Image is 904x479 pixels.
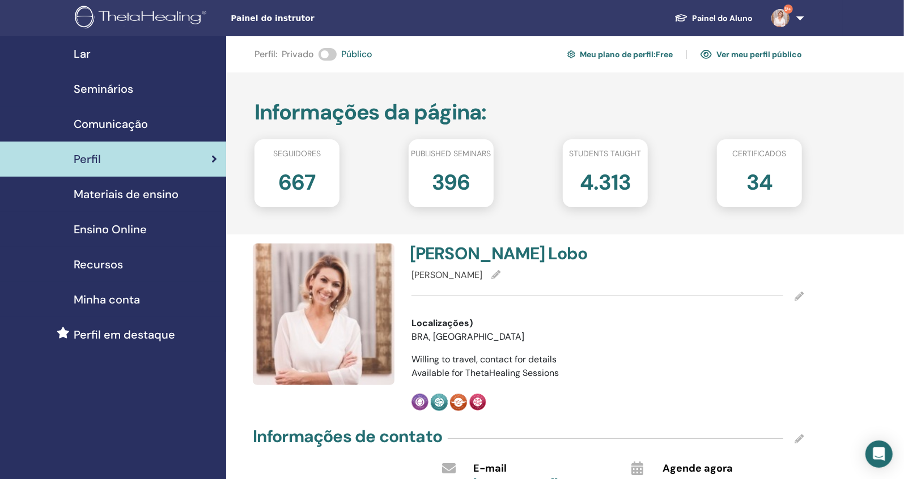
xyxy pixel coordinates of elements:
li: BRA, [GEOGRAPHIC_DATA] [411,330,565,344]
h4: Informações de contato [253,426,442,447]
span: Available for ThetaHealing Sessions [411,367,559,379]
span: Recursos [74,256,123,273]
span: Students taught [569,148,641,160]
span: Seminários [74,80,133,97]
span: Localizações) [411,317,473,330]
span: Comunicação [74,116,148,132]
span: Willing to travel, contact for details [411,353,557,365]
span: Published seminars [411,148,491,160]
span: Perfil em destaque [74,326,175,343]
span: Perfil : [254,48,277,61]
span: Materiais de ensino [74,186,179,203]
span: 9+ [784,5,793,14]
img: cog.svg [567,49,575,60]
a: Meu plano de perfil:Free [567,45,673,63]
a: Ver meu perfil público [701,45,802,63]
h4: [PERSON_NAME] Lobo [410,243,601,264]
span: Agende agora [663,461,733,476]
a: Painel do Aluno [665,8,762,29]
div: Open Intercom Messenger [865,440,893,468]
span: Perfil [74,151,101,168]
span: Ensino Online [74,221,147,238]
h2: 34 [746,164,773,196]
span: Público [341,48,372,61]
span: Seguidores [273,148,321,160]
h2: Informações da página : [254,100,802,126]
img: logo.png [75,6,210,31]
span: Minha conta [74,291,140,308]
h2: 667 [278,164,315,196]
img: default.jpg [771,9,790,27]
span: Painel do instrutor [231,12,401,24]
img: eye.svg [701,49,712,59]
span: E-mail [474,461,507,476]
img: graduation-cap-white.svg [674,13,688,23]
span: Lar [74,45,91,62]
span: Privado [282,48,314,61]
h2: 396 [432,164,470,196]
span: Certificados [732,148,786,160]
h2: 4.313 [580,164,631,196]
span: [PERSON_NAME] [411,269,482,281]
img: default.jpg [253,243,394,385]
